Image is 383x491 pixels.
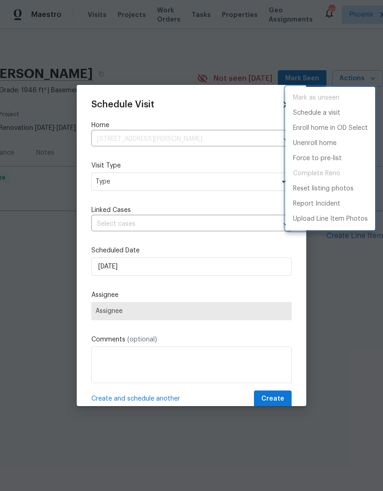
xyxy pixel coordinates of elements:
p: Schedule a visit [293,108,340,118]
span: Project is already completed [286,166,375,181]
p: Report Incident [293,199,340,209]
p: Enroll home in OD Select [293,123,368,133]
p: Unenroll home [293,139,337,148]
p: Reset listing photos [293,184,354,194]
p: Upload Line Item Photos [293,214,368,224]
p: Force to pre-list [293,154,342,163]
